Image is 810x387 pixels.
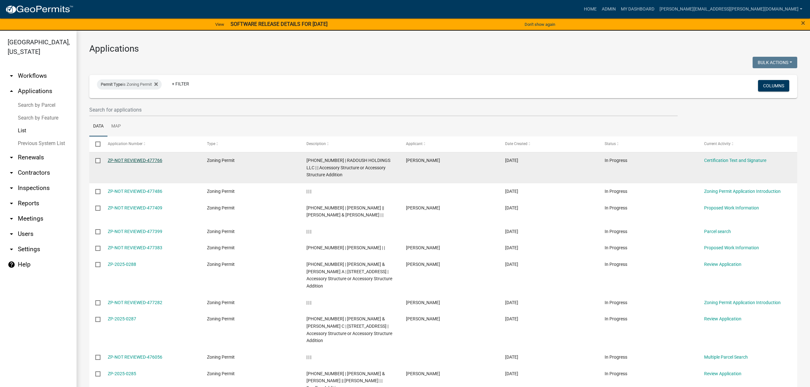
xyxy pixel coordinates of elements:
span: Zoning Permit [207,354,235,360]
a: Data [89,116,107,137]
a: Certification Text and Signature [704,158,766,163]
a: ZP-2025-0285 [108,371,136,376]
span: | | | [306,229,311,234]
a: ZP-NOT REVIEWED-477399 [108,229,162,234]
a: [PERSON_NAME][EMAIL_ADDRESS][PERSON_NAME][DOMAIN_NAME] [657,3,805,15]
span: Description [306,142,326,146]
a: Multiple Parcel Search [704,354,748,360]
span: 39-020-0490 | ANDERSON, GREGORY A & ROXANNE C | 3425 COUNTY ROAD 139 | Accessory Structure or Acc... [306,316,392,343]
span: Current Activity [704,142,731,146]
span: Zoning Permit [207,245,235,250]
span: roxanne anderson [406,316,440,321]
span: Status [605,142,616,146]
a: Parcel search [704,229,731,234]
h3: Applications [89,43,797,54]
a: Proposed Work Information [704,205,759,210]
input: Search for applications [89,103,678,116]
a: Map [107,116,125,137]
span: In Progress [605,371,627,376]
a: Review Application [704,316,741,321]
span: Zoning Permit [207,316,235,321]
span: Application Number [108,142,143,146]
span: 09/11/2025 [505,205,518,210]
button: Close [801,19,805,27]
datatable-header-cell: Date Created [499,136,599,152]
a: Zoning Permit Application Introduction [704,300,781,305]
a: Review Application [704,371,741,376]
span: 09/09/2025 [505,371,518,376]
i: arrow_drop_down [8,72,15,80]
a: ZP-2025-0287 [108,316,136,321]
span: 09/11/2025 [505,262,518,267]
span: Date Created [505,142,527,146]
button: Bulk Actions [753,57,797,68]
i: arrow_drop_down [8,200,15,207]
datatable-header-cell: Application Number [101,136,201,152]
i: arrow_drop_down [8,230,15,238]
span: Zoning Permit [207,205,235,210]
a: ZP-NOT REVIEWED-477383 [108,245,162,250]
span: Zoning Permit [207,262,235,267]
span: 09/11/2025 [505,300,518,305]
span: In Progress [605,158,627,163]
span: Zoning Permit [207,158,235,163]
a: Home [581,3,599,15]
i: help [8,261,15,268]
span: Permit Type [101,82,122,87]
datatable-header-cell: Description [300,136,400,152]
span: 09/12/2025 [505,158,518,163]
span: Randy Richard Baublitz [406,371,440,376]
span: In Progress [605,316,627,321]
span: In Progress [605,189,627,194]
a: View [213,19,227,30]
a: Review Application [704,262,741,267]
span: | | | [306,300,311,305]
span: Greg Hallback [406,158,440,163]
datatable-header-cell: Current Activity [698,136,797,152]
span: Zoning Permit [207,189,235,194]
a: ZP-NOT REVIEWED-477486 [108,189,162,194]
span: In Progress [605,354,627,360]
span: 78-190-0140 | RADOUSH HOLDINGS LLC | | Accessory Structure or Accessory Structure Addition [306,158,390,178]
strong: SOFTWARE RELEASE DETAILS FOR [DATE] [231,21,328,27]
span: 09/12/2025 [505,189,518,194]
span: 09/11/2025 [505,316,518,321]
span: 45-036-2844 | ROZIER, MATTHEW A || ROZIER, WILLIAM & MONICA | | [306,205,384,218]
a: ZP-NOT REVIEWED-477766 [108,158,162,163]
span: Alissa Marie Niemi [406,245,440,250]
a: ZP-NOT REVIEWED-476056 [108,354,162,360]
span: 09/11/2025 [505,229,518,234]
i: arrow_drop_down [8,184,15,192]
a: ZP-NOT REVIEWED-477282 [108,300,162,305]
span: Sheila Butterfield [406,300,440,305]
datatable-header-cell: Status [599,136,698,152]
button: Don't show again [522,19,558,30]
i: arrow_drop_down [8,154,15,161]
span: | | | [306,354,311,360]
span: In Progress [605,229,627,234]
span: 57-010-2830 | DAHL, ALISSA M | | [306,245,385,250]
datatable-header-cell: Select [89,136,101,152]
span: Sheila Butterfield [406,262,440,267]
span: 72-090-5670 | GRANDA, EDWARD J & LISA A | 3976 POINT RD | Accessory Structure or Accessory Struct... [306,262,392,288]
a: ZP-NOT REVIEWED-477409 [108,205,162,210]
span: In Progress [605,245,627,250]
span: | | | [306,189,311,194]
span: Type [207,142,215,146]
button: Columns [758,80,789,91]
span: In Progress [605,205,627,210]
a: Proposed Work Information [704,245,759,250]
span: In Progress [605,262,627,267]
span: Zoning Permit [207,371,235,376]
i: arrow_drop_down [8,245,15,253]
i: arrow_drop_down [8,215,15,223]
a: Zoning Permit Application Introduction [704,189,781,194]
span: Zoning Permit [207,300,235,305]
span: 09/09/2025 [505,354,518,360]
span: Zoning Permit [207,229,235,234]
span: 09/11/2025 [505,245,518,250]
span: Applicant [406,142,423,146]
datatable-header-cell: Applicant [400,136,499,152]
datatable-header-cell: Type [201,136,300,152]
span: William Rozier [406,205,440,210]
